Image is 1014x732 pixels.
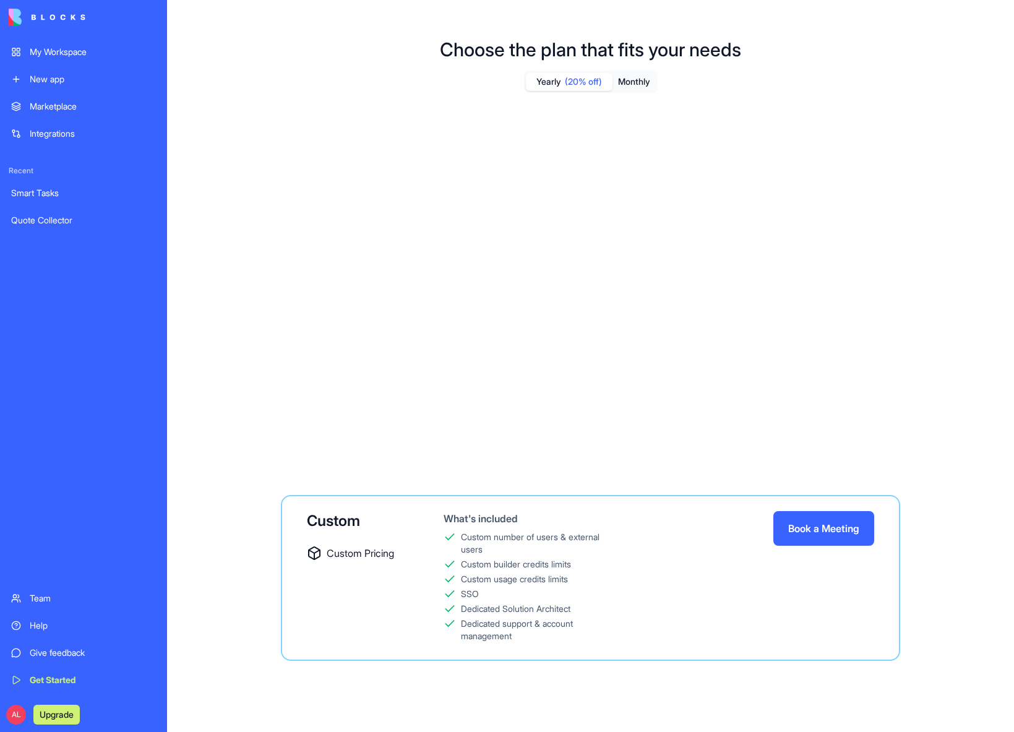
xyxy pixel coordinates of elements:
[461,531,616,556] div: Custom number of users & external users
[4,40,163,64] a: My Workspace
[30,127,156,140] div: Integrations
[33,705,80,725] button: Upgrade
[461,558,571,571] div: Custom builder credits limits
[30,619,156,632] div: Help
[4,668,163,692] a: Get Started
[461,588,479,600] div: SSO
[4,121,163,146] a: Integrations
[11,214,156,226] div: Quote Collector
[327,546,394,561] span: Custom Pricing
[612,73,656,91] button: Monthly
[33,708,80,720] a: Upgrade
[461,603,570,615] div: Dedicated Solution Architect
[11,187,156,199] div: Smart Tasks
[4,94,163,119] a: Marketplace
[30,647,156,659] div: Give feedback
[30,674,156,686] div: Get Started
[30,100,156,113] div: Marketplace
[526,73,612,91] button: Yearly
[30,592,156,605] div: Team
[4,586,163,611] a: Team
[30,46,156,58] div: My Workspace
[461,573,568,585] div: Custom usage credits limits
[307,511,404,531] div: Custom
[4,208,163,233] a: Quote Collector
[461,618,616,642] div: Dedicated support & account management
[6,705,26,725] span: AL
[9,9,85,26] img: logo
[773,511,874,546] button: Book a Meeting
[30,73,156,85] div: New app
[4,67,163,92] a: New app
[440,38,741,61] h1: Choose the plan that fits your needs
[444,511,616,526] div: What's included
[4,613,163,638] a: Help
[4,166,163,176] span: Recent
[4,640,163,665] a: Give feedback
[4,181,163,205] a: Smart Tasks
[565,75,602,88] span: (20% off)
